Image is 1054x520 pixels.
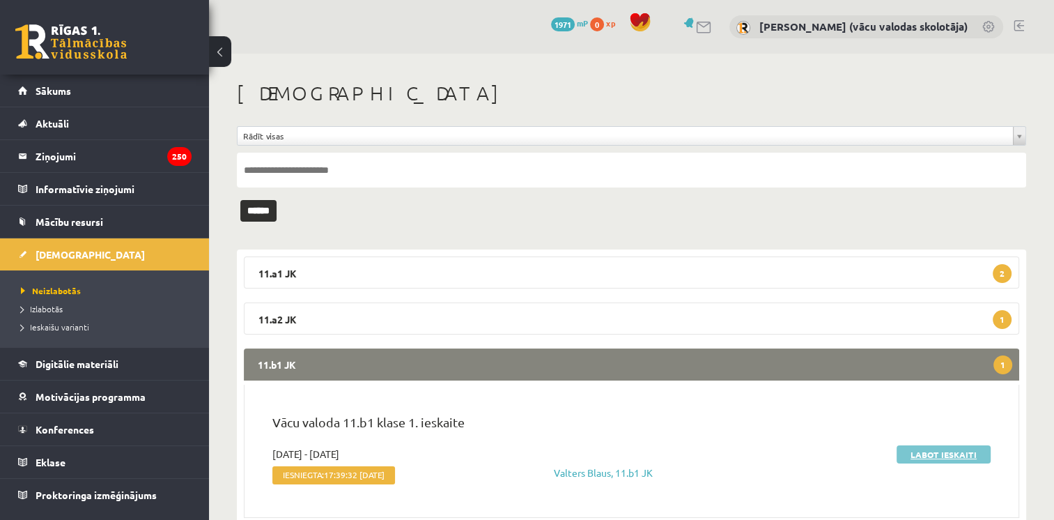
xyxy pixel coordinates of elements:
span: Eklase [36,456,65,468]
a: Ziņojumi250 [18,140,192,172]
a: Eklase [18,446,192,478]
span: Iesniegta: [272,466,395,484]
span: Digitālie materiāli [36,358,118,370]
a: [PERSON_NAME] (vācu valodas skolotāja) [759,20,968,33]
span: 0 [590,17,604,31]
img: Inga Volfa (vācu valodas skolotāja) [736,21,750,35]
span: Mācību resursi [36,215,103,228]
a: Proktoringa izmēģinājums [18,479,192,511]
a: Izlabotās [21,303,195,315]
span: Motivācijas programma [36,390,146,403]
a: Ieskaišu varianti [21,321,195,333]
legend: Informatīvie ziņojumi [36,173,192,205]
a: Motivācijas programma [18,381,192,413]
span: Konferences [36,423,94,436]
a: Digitālie materiāli [18,348,192,380]
a: 0 xp [590,17,622,29]
a: Rīgas 1. Tālmācības vidusskola [15,24,127,59]
span: Neizlabotās [21,285,81,296]
span: Proktoringa izmēģinājums [36,489,157,501]
a: Sākums [18,75,192,107]
span: 1 [993,310,1012,329]
span: mP [577,17,588,29]
a: Neizlabotās [21,284,195,297]
p: Vācu valoda 11.b1 klase 1. ieskaite [272,413,991,438]
a: Labot ieskaiti [897,445,991,464]
a: Rādīt visas [238,127,1025,145]
a: Informatīvie ziņojumi [18,173,192,205]
span: 2 [993,264,1012,283]
a: Valters Blaus, 11.b1 JK [554,466,653,479]
legend: 11.a2 JK [244,303,1019,335]
i: 250 [167,147,192,166]
span: 17:39:32 [DATE] [324,470,385,480]
a: [DEMOGRAPHIC_DATA] [18,238,192,270]
span: 1 [993,355,1012,374]
span: Rādīt visas [243,127,1007,145]
a: Mācību resursi [18,206,192,238]
span: [DATE] - [DATE] [272,447,339,461]
a: Aktuāli [18,107,192,139]
span: Izlabotās [21,303,63,314]
span: [DEMOGRAPHIC_DATA] [36,248,145,261]
legend: Ziņojumi [36,140,192,172]
span: 1971 [551,17,575,31]
span: Sākums [36,84,71,97]
span: Ieskaišu varianti [21,321,89,332]
span: Aktuāli [36,117,69,130]
a: Konferences [18,413,192,445]
h1: [DEMOGRAPHIC_DATA] [237,82,1026,105]
legend: 11.b1 JK [244,349,1019,381]
a: 1971 mP [551,17,588,29]
span: xp [606,17,615,29]
legend: 11.a1 JK [244,257,1019,289]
